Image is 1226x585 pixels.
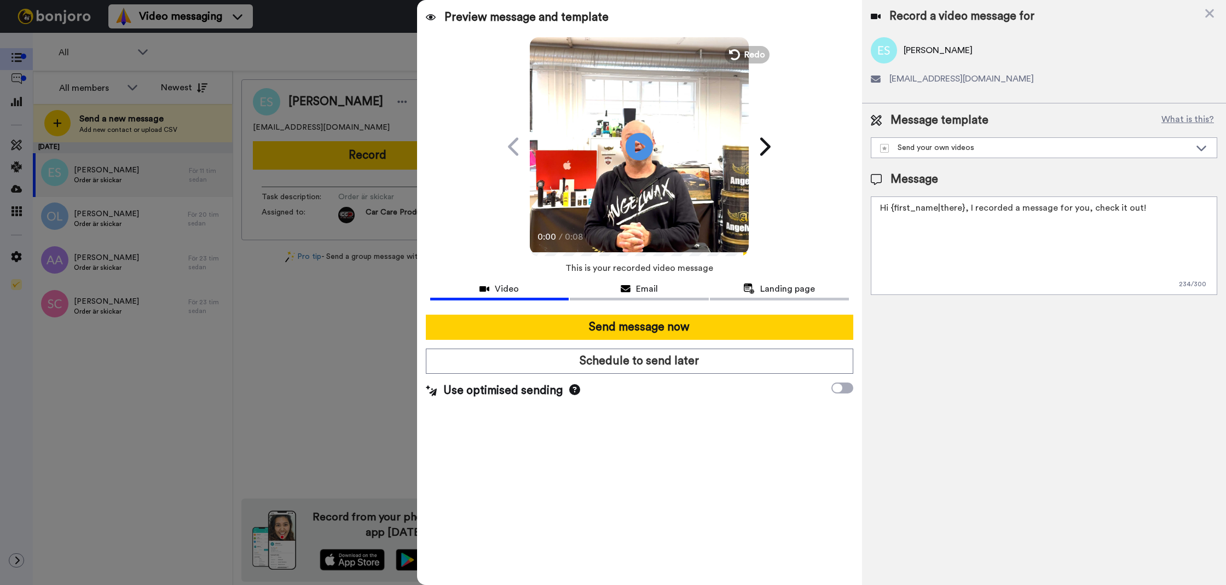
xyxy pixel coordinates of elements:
span: 0:00 [537,230,557,244]
button: What is this? [1158,112,1217,129]
textarea: Hi {first_name|there}, I recorded a message for you, check it out! [871,196,1217,295]
span: Message template [890,112,988,129]
button: Schedule to send later [426,349,853,374]
span: Message [890,171,938,188]
span: This is your recorded video message [565,256,713,280]
span: Email [636,282,658,296]
span: / [559,230,563,244]
span: Use optimised sending [443,383,563,399]
span: 0:08 [565,230,584,244]
div: Send your own videos [880,142,1190,153]
span: Video [495,282,519,296]
span: [EMAIL_ADDRESS][DOMAIN_NAME] [889,72,1034,85]
span: Landing page [760,282,815,296]
button: Send message now [426,315,853,340]
img: demo-template.svg [880,144,889,153]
